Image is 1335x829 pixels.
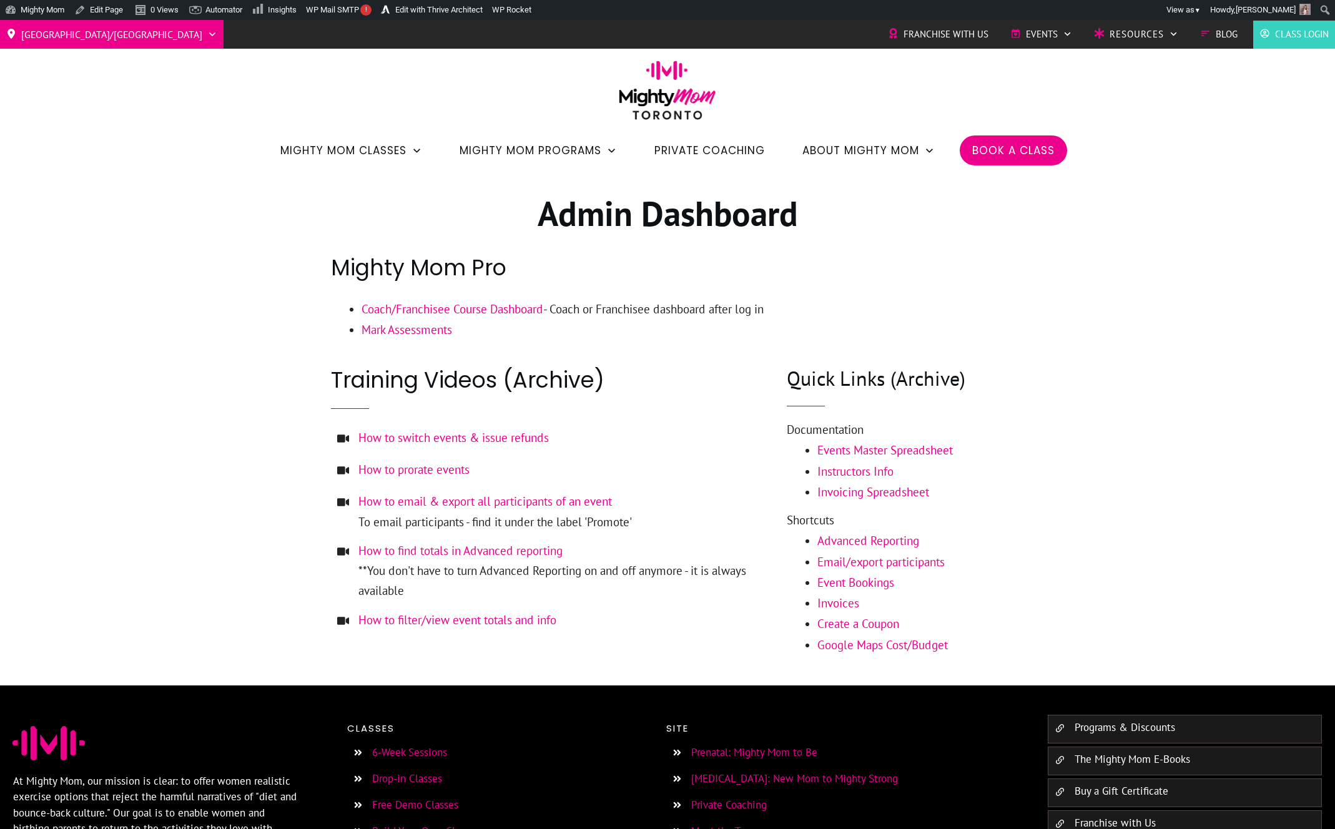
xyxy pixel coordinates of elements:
span: ! [360,4,372,16]
a: How to find totals in Advanced reporting [358,543,563,558]
a: Prenatal: Mighty Mom to Be [691,745,817,759]
a: Events Master Spreadsheet [817,443,953,458]
p: Shortcuts [787,510,1004,531]
a: Book a Class [972,140,1055,161]
img: mightymom-logo-toronto [613,61,722,129]
span: About Mighty Mom [802,140,919,161]
a: Google Maps Cost/Budget [817,637,948,652]
span: [GEOGRAPHIC_DATA]/[GEOGRAPHIC_DATA] [21,24,202,44]
a: Drop-in Classes [372,772,442,785]
a: Class Login [1259,25,1329,44]
p: Site [666,720,1022,737]
span: Class Login [1275,25,1329,44]
img: Favicon Jessica Sennet Mighty Mom Prenatal Postpartum Mom & Baby Fitness Programs Toronto Ontario... [12,726,85,760]
a: Private Coaching [691,798,767,812]
h3: Quick Links (Archive) [787,365,1004,393]
h1: Admin Dashboard [331,191,1004,251]
span: ▼ [1195,6,1201,14]
a: Advanced Reporting [817,533,919,548]
a: Programs & Discounts [1075,720,1175,734]
a: [MEDICAL_DATA]: New Mom to Mighty Strong [691,772,898,785]
a: Mark Assessments [362,322,452,337]
a: How to email & export all participants of an event [358,494,612,509]
a: 6-Week Sessions [372,745,447,759]
a: Resources [1094,25,1178,44]
a: Events [1010,25,1072,44]
span: Franchise with Us [904,25,988,44]
span: Resources [1110,25,1164,44]
h2: Training Videos (Archive) [331,365,776,395]
a: Coach/Franchisee Course Dashboard [362,302,543,316]
span: To email participants - find it under the label 'Promote' [358,491,632,532]
a: About Mighty Mom [802,140,935,161]
a: Email/export participants [817,554,945,569]
a: Franchise with Us [888,25,988,44]
a: How to switch events & issue refunds [358,430,549,445]
a: Buy a Gift Certificate [1075,784,1168,798]
span: Mighty Mom Programs [460,140,601,161]
span: Events [1026,25,1058,44]
a: Create a Coupon [817,616,899,631]
a: Free Demo Classes [372,798,458,812]
a: Mighty Mom Classes [280,140,422,161]
a: Invoicing Spreadsheet [817,484,929,499]
a: How to filter/view event totals and info [358,612,556,627]
a: [GEOGRAPHIC_DATA]/[GEOGRAPHIC_DATA] [6,24,217,44]
a: How to prorate events [358,462,470,477]
span: Mighty Mom Classes [280,140,406,161]
a: Invoices [817,596,859,611]
span: **You don't have to turn Advanced Reporting on and off anymore - it is always available [358,541,776,601]
p: Classes [347,720,656,737]
li: - Coach or Franchisee dashboard after log in [362,299,1005,320]
a: Private Coaching [654,140,765,161]
a: Event Bookings [817,575,894,590]
a: Mighty Mom Programs [460,140,617,161]
h2: Mighty Mom Pro [331,252,1004,298]
span: [PERSON_NAME] [1236,5,1296,14]
a: Blog [1200,25,1238,44]
p: Documentation [787,419,1004,440]
a: Instructors Info [817,464,894,479]
span: Blog [1216,25,1238,44]
a: The Mighty Mom E-Books [1075,752,1190,766]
